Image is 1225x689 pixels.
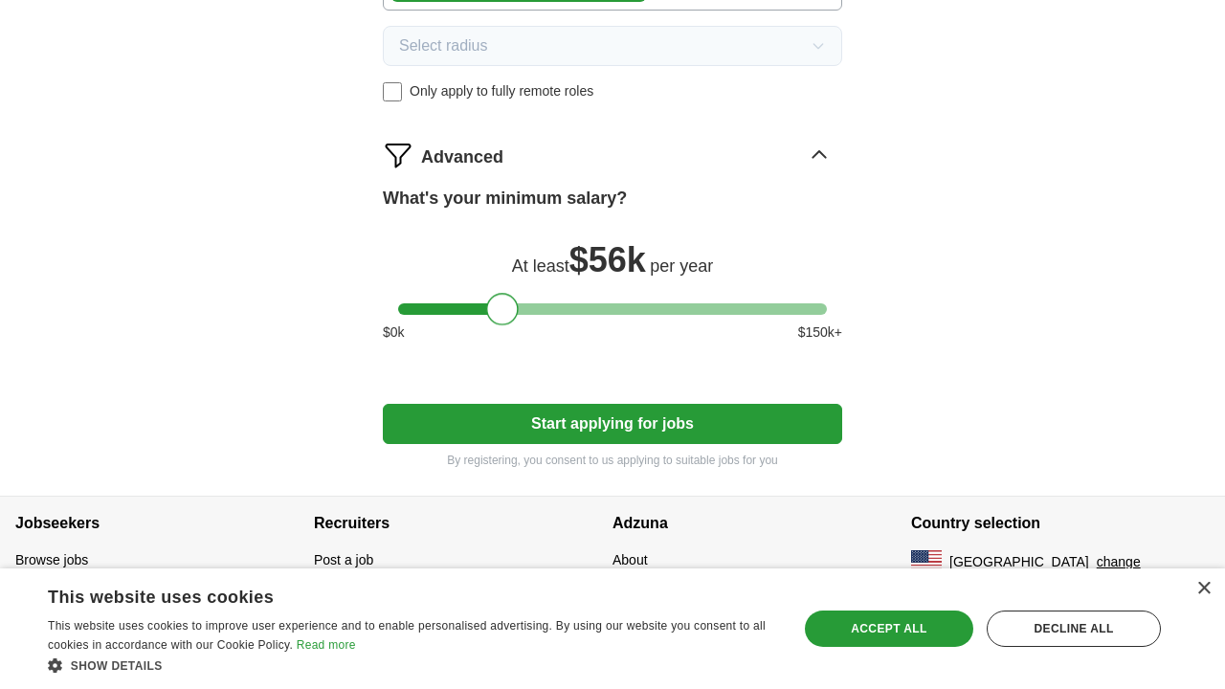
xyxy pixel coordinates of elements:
[383,186,627,211] label: What's your minimum salary?
[71,659,163,673] span: Show details
[911,497,1210,550] h4: Country selection
[1097,552,1141,572] button: change
[911,550,942,573] img: US flag
[48,656,776,675] div: Show details
[805,611,973,647] div: Accept all
[399,34,488,57] span: Select radius
[1196,582,1211,596] div: Close
[383,404,842,444] button: Start applying for jobs
[798,322,842,343] span: $ 150 k+
[650,256,713,276] span: per year
[383,140,413,170] img: filter
[383,322,405,343] span: $ 0 k
[297,638,356,652] a: Read more, opens a new window
[949,552,1089,572] span: [GEOGRAPHIC_DATA]
[612,552,648,567] a: About
[383,82,402,101] input: Only apply to fully remote roles
[512,256,569,276] span: At least
[569,240,646,279] span: $ 56k
[383,452,842,469] p: By registering, you consent to us applying to suitable jobs for you
[410,81,593,101] span: Only apply to fully remote roles
[314,552,373,567] a: Post a job
[987,611,1161,647] div: Decline all
[15,552,88,567] a: Browse jobs
[48,580,728,609] div: This website uses cookies
[421,144,503,170] span: Advanced
[383,26,842,66] button: Select radius
[48,619,766,652] span: This website uses cookies to improve user experience and to enable personalised advertising. By u...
